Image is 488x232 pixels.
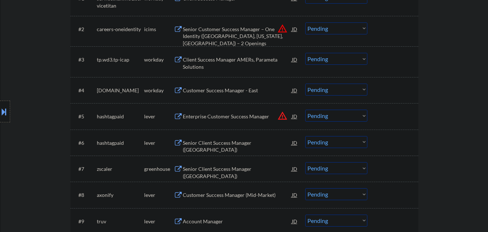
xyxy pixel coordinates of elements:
div: Customer Success Manager (Mid-Market) [183,191,292,199]
div: JD [291,136,298,149]
div: Senior Customer Success Manager – One Identity ([GEOGRAPHIC_DATA], [US_STATE], [GEOGRAPHIC_DATA])... [183,26,292,47]
div: lever [144,218,174,225]
div: workday [144,87,174,94]
div: truv [97,218,144,225]
button: warning_amber [277,24,288,34]
div: Senior Client Success Manager ([GEOGRAPHIC_DATA]) [183,139,292,153]
div: #2 [78,26,91,33]
div: Senior Client Success Manager ([GEOGRAPHIC_DATA]) [183,165,292,180]
div: careers-oneidentity [97,26,144,33]
div: greenhouse [144,165,174,173]
div: JD [291,162,298,175]
div: Customer Success Manager - East [183,87,292,94]
div: lever [144,191,174,199]
div: lever [144,139,174,147]
div: JD [291,188,298,201]
button: warning_amber [277,111,288,121]
div: JD [291,53,298,66]
div: #9 [78,218,91,225]
div: JD [291,215,298,228]
div: JD [291,22,298,35]
div: Account Manager [183,218,292,225]
div: JD [291,84,298,97]
div: lever [144,113,174,120]
div: icims [144,26,174,33]
div: JD [291,110,298,123]
div: axonify [97,191,144,199]
div: workday [144,56,174,63]
div: Client Success Manager AMERs, Parameta Solutions [183,56,292,70]
div: #8 [78,191,91,199]
div: Enterprise Customer Success Manager [183,113,292,120]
